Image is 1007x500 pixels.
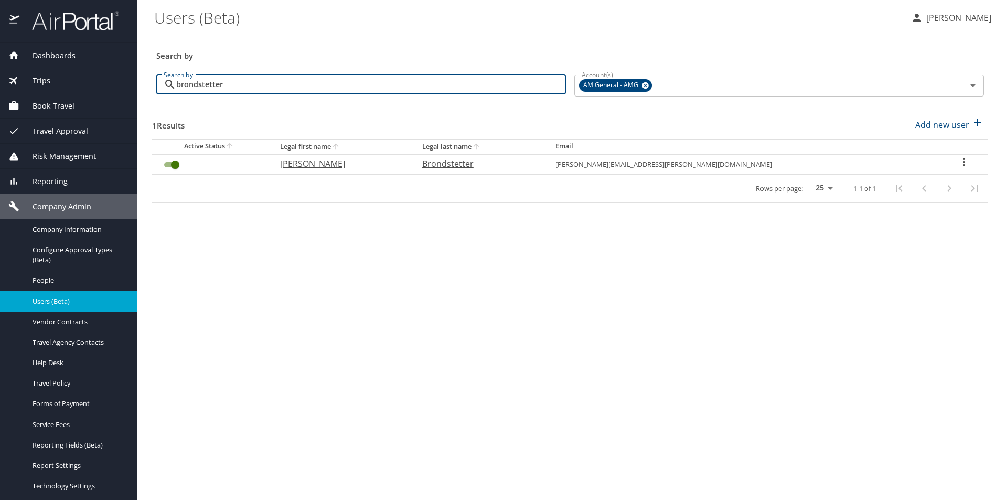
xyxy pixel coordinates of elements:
[19,100,74,112] span: Book Travel
[33,337,125,347] span: Travel Agency Contacts
[915,119,969,131] p: Add new user
[154,1,902,34] h1: Users (Beta)
[33,225,125,235] span: Company Information
[176,75,566,94] input: Search by name or email
[911,113,988,136] button: Add new user
[853,185,876,192] p: 1-1 of 1
[923,12,991,24] p: [PERSON_NAME]
[33,440,125,450] span: Reporting Fields (Beta)
[414,139,547,154] th: Legal last name
[33,420,125,430] span: Service Fees
[33,461,125,471] span: Report Settings
[33,481,125,491] span: Technology Settings
[579,79,652,92] div: AM General - AMG
[19,201,91,212] span: Company Admin
[33,245,125,265] span: Configure Approval Types (Beta)
[33,399,125,409] span: Forms of Payment
[152,139,988,203] table: User Search Table
[33,317,125,327] span: Vendor Contracts
[33,378,125,388] span: Travel Policy
[19,151,96,162] span: Risk Management
[547,139,939,154] th: Email
[547,154,939,174] td: [PERSON_NAME][EMAIL_ADDRESS][PERSON_NAME][DOMAIN_NAME]
[422,157,534,170] p: Brondstetter
[966,78,980,93] button: Open
[225,142,235,152] button: sort
[19,176,68,187] span: Reporting
[152,113,185,132] h3: 1 Results
[756,185,803,192] p: Rows per page:
[579,80,645,91] span: AM General - AMG
[19,125,88,137] span: Travel Approval
[472,142,482,152] button: sort
[33,358,125,368] span: Help Desk
[331,142,341,152] button: sort
[33,275,125,285] span: People
[280,157,401,170] p: [PERSON_NAME]
[807,180,837,196] select: rows per page
[19,50,76,61] span: Dashboards
[156,44,984,62] h3: Search by
[20,10,119,31] img: airportal-logo.png
[9,10,20,31] img: icon-airportal.png
[152,139,272,154] th: Active Status
[19,75,50,87] span: Trips
[33,296,125,306] span: Users (Beta)
[272,139,414,154] th: Legal first name
[906,8,995,27] button: [PERSON_NAME]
